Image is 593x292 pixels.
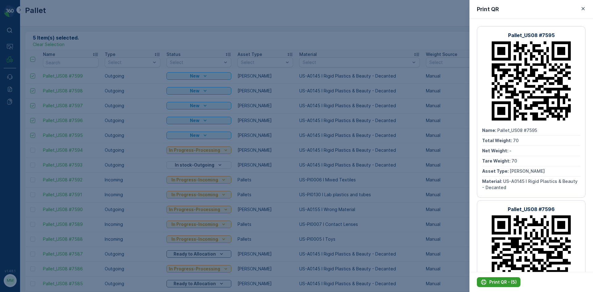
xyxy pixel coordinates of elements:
span: Pallet_US08 #7595 [497,128,537,133]
button: Print QR - (5) [477,277,520,287]
span: Name : [5,101,20,107]
p: Pallet_US08 #7595 [508,32,555,39]
p: Print QR - (5) [489,279,517,285]
span: Asset Type : [5,142,33,147]
span: 70 [35,132,40,137]
span: Material : [482,179,503,184]
span: Name : [5,269,20,274]
span: Tare Weight : [5,132,35,137]
span: Net Weight : [482,148,509,153]
span: 70 [36,112,42,117]
span: - [509,148,511,153]
span: Net Weight : [5,122,32,127]
span: 70 [513,138,519,143]
span: Pallet_US08 #7594 [20,269,61,274]
span: 70 [511,158,517,163]
span: Tare Weight : [482,158,511,163]
p: Pallet_US08 #7593 [273,5,319,13]
span: Total Weight : [5,112,36,117]
span: 70 [36,279,42,285]
span: - [32,122,35,127]
span: [PERSON_NAME] [510,168,545,174]
p: Pallet_US08 #7596 [508,205,555,213]
span: Total Weight : [5,279,36,285]
span: US-A0145 I Rigid Plastics & Beauty - Decanted [482,179,578,190]
p: Print QR [477,5,499,14]
span: [PERSON_NAME] [33,142,68,147]
span: Material : [5,152,26,158]
span: Total Weight : [482,138,513,143]
span: Pallet_US08 #7593 [20,101,61,107]
span: US-A0145 I Rigid Plastics & Beauty - Decanted [26,152,126,158]
span: Name : [482,128,497,133]
p: Pallet_US08 #7594 [272,173,319,180]
span: Asset Type : [482,168,510,174]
